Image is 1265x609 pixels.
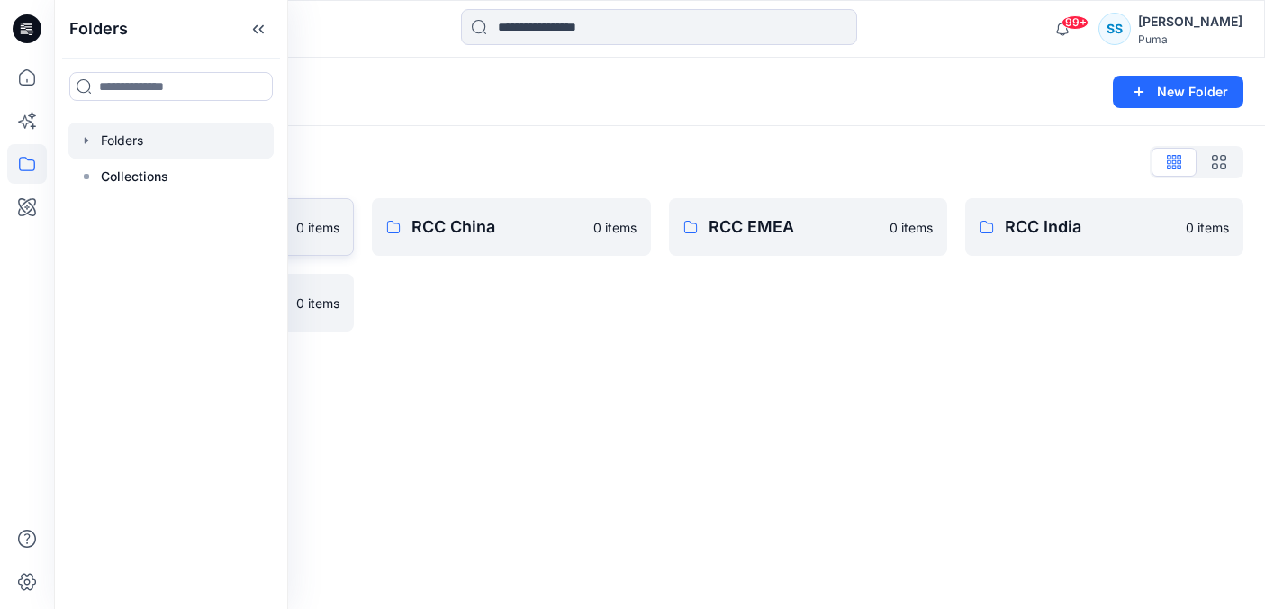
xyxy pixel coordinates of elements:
[593,218,637,237] p: 0 items
[890,218,933,237] p: 0 items
[101,166,168,187] p: Collections
[1138,32,1242,46] div: Puma
[296,294,339,313] p: 0 items
[1098,13,1131,45] div: SS
[669,198,947,256] a: RCC EMEA0 items
[1138,11,1242,32] div: [PERSON_NAME]
[372,198,650,256] a: RCC China0 items
[296,218,339,237] p: 0 items
[1005,214,1175,240] p: RCC India
[1062,15,1089,30] span: 99+
[1186,218,1229,237] p: 0 items
[1113,76,1243,108] button: New Folder
[709,214,879,240] p: RCC EMEA
[965,198,1243,256] a: RCC India0 items
[411,214,582,240] p: RCC China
